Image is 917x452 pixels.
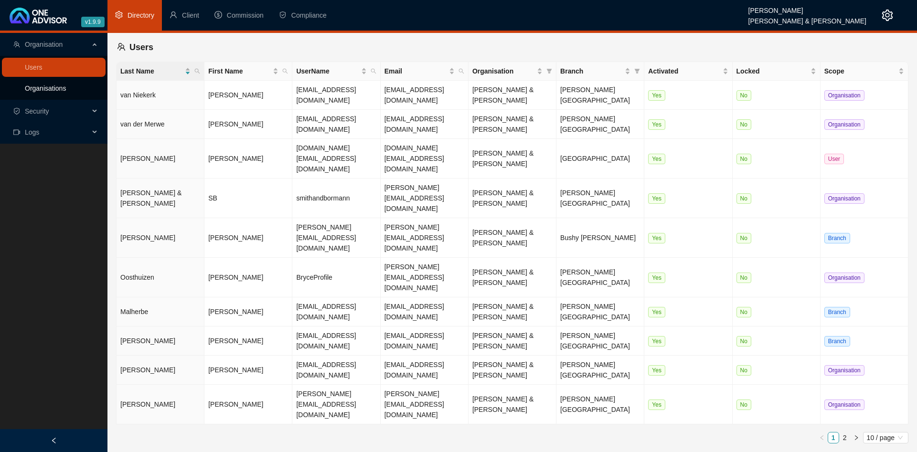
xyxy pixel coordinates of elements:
[117,326,204,356] td: [PERSON_NAME]
[556,258,644,297] td: [PERSON_NAME][GEOGRAPHIC_DATA]
[828,432,839,443] li: 1
[736,233,751,243] span: No
[182,11,199,19] span: Client
[117,81,204,110] td: van Niekerk
[632,64,642,78] span: filter
[81,17,105,27] span: v1.9.9
[556,62,644,81] th: Branch
[560,66,623,76] span: Branch
[292,81,380,110] td: [EMAIL_ADDRESS][DOMAIN_NAME]
[117,297,204,326] td: Malherbe
[736,193,751,204] span: No
[458,68,464,74] span: search
[469,297,556,326] td: [PERSON_NAME] & [PERSON_NAME]
[128,11,154,19] span: Directory
[853,435,859,441] span: right
[556,110,644,139] td: [PERSON_NAME][GEOGRAPHIC_DATA]
[648,307,665,317] span: Yes
[824,193,864,204] span: Organisation
[556,179,644,218] td: [PERSON_NAME][GEOGRAPHIC_DATA]
[469,110,556,139] td: [PERSON_NAME] & [PERSON_NAME]
[292,385,380,424] td: [PERSON_NAME][EMAIL_ADDRESS][DOMAIN_NAME]
[736,307,751,317] span: No
[117,218,204,258] td: [PERSON_NAME]
[129,42,153,52] span: Users
[644,62,732,81] th: Activated
[469,179,556,218] td: [PERSON_NAME] & [PERSON_NAME]
[204,385,292,424] td: [PERSON_NAME]
[381,326,469,356] td: [EMAIL_ADDRESS][DOMAIN_NAME]
[170,11,177,19] span: user
[546,68,552,74] span: filter
[736,154,751,164] span: No
[824,336,850,347] span: Branch
[208,66,271,76] span: First Name
[556,218,644,258] td: Bushy [PERSON_NAME]
[214,11,222,19] span: dollar
[117,385,204,424] td: [PERSON_NAME]
[736,90,751,101] span: No
[469,62,556,81] th: Organisation
[733,62,821,81] th: Locked
[381,81,469,110] td: [EMAIL_ADDRESS][DOMAIN_NAME]
[204,218,292,258] td: [PERSON_NAME]
[819,435,825,441] span: left
[117,110,204,139] td: van der Merwe
[824,233,850,243] span: Branch
[839,432,851,443] li: 2
[371,68,376,74] span: search
[851,432,862,443] button: right
[381,297,469,326] td: [EMAIL_ADDRESS][DOMAIN_NAME]
[828,432,839,443] a: 1
[381,110,469,139] td: [EMAIL_ADDRESS][DOMAIN_NAME]
[204,139,292,179] td: [PERSON_NAME]
[381,179,469,218] td: [PERSON_NAME][EMAIL_ADDRESS][DOMAIN_NAME]
[51,437,57,444] span: left
[824,307,850,317] span: Branch
[634,68,640,74] span: filter
[117,42,126,51] span: team
[381,258,469,297] td: [PERSON_NAME][EMAIL_ADDRESS][DOMAIN_NAME]
[292,297,380,326] td: [EMAIL_ADDRESS][DOMAIN_NAME]
[292,62,380,81] th: UserName
[457,64,466,78] span: search
[736,336,751,347] span: No
[292,356,380,385] td: [EMAIL_ADDRESS][DOMAIN_NAME]
[117,179,204,218] td: [PERSON_NAME] & [PERSON_NAME]
[204,62,292,81] th: First Name
[469,356,556,385] td: [PERSON_NAME] & [PERSON_NAME]
[194,68,200,74] span: search
[13,129,20,136] span: video-camera
[648,154,665,164] span: Yes
[369,64,378,78] span: search
[13,41,20,48] span: team
[748,13,866,23] div: [PERSON_NAME] & [PERSON_NAME]
[736,365,751,376] span: No
[556,385,644,424] td: [PERSON_NAME][GEOGRAPHIC_DATA]
[292,110,380,139] td: [EMAIL_ADDRESS][DOMAIN_NAME]
[13,108,20,115] span: safety-certificate
[204,326,292,356] td: [PERSON_NAME]
[748,2,866,13] div: [PERSON_NAME]
[25,41,63,48] span: Organisation
[863,432,908,443] div: Page Size
[384,66,447,76] span: Email
[867,432,905,443] span: 10 / page
[204,110,292,139] td: [PERSON_NAME]
[469,258,556,297] td: [PERSON_NAME] & [PERSON_NAME]
[192,64,202,78] span: search
[469,385,556,424] td: [PERSON_NAME] & [PERSON_NAME]
[469,139,556,179] td: [PERSON_NAME] & [PERSON_NAME]
[204,297,292,326] td: [PERSON_NAME]
[381,356,469,385] td: [EMAIL_ADDRESS][DOMAIN_NAME]
[556,297,644,326] td: [PERSON_NAME][GEOGRAPHIC_DATA]
[227,11,264,19] span: Commission
[381,62,469,81] th: Email
[648,365,665,376] span: Yes
[292,218,380,258] td: [PERSON_NAME][EMAIL_ADDRESS][DOMAIN_NAME]
[282,68,288,74] span: search
[544,64,554,78] span: filter
[279,11,287,19] span: safety
[816,432,828,443] li: Previous Page
[736,399,751,410] span: No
